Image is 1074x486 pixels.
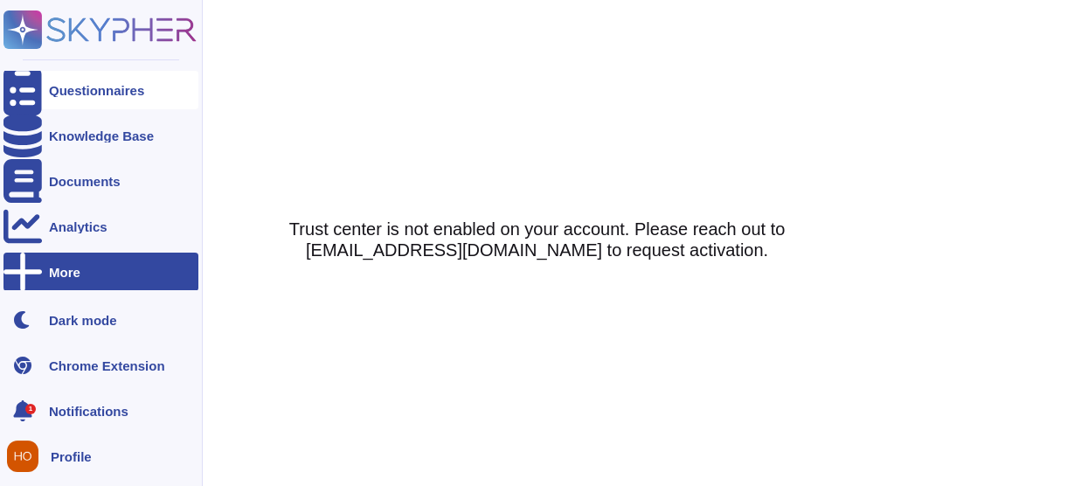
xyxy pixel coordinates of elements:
button: user [3,437,51,476]
div: Analytics [49,220,107,233]
div: Chrome Extension [49,359,165,372]
a: Analytics [3,207,198,246]
div: Documents [49,175,121,188]
a: Questionnaires [3,71,198,109]
span: Notifications [49,405,128,418]
span: Profile [51,450,92,463]
h5: Trust center is not enabled on your account. Please reach out to [EMAIL_ADDRESS][DOMAIN_NAME] to ... [268,219,806,260]
div: Knowledge Base [49,129,154,142]
a: Chrome Extension [3,346,198,385]
a: Knowledge Base [3,116,198,155]
a: Documents [3,162,198,200]
div: Questionnaires [49,84,144,97]
div: Dark mode [49,314,117,327]
div: More [49,266,80,279]
div: 1 [25,404,36,414]
img: user [7,441,38,472]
